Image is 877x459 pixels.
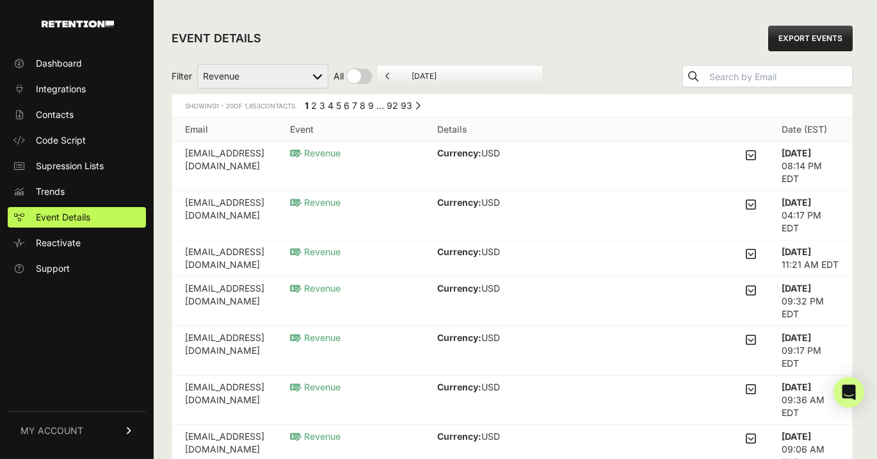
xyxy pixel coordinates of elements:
[336,100,341,111] a: Page 5
[437,147,547,160] p: USD
[36,134,86,147] span: Code Script
[290,332,341,343] span: Revenue
[8,207,146,228] a: Event Details
[424,118,769,142] th: Details
[769,376,852,425] td: 09:36 AM EDT
[8,411,146,450] a: MY ACCOUNT
[20,424,83,437] span: MY ACCOUNT
[782,197,811,208] strong: [DATE]
[769,277,852,326] td: 09:32 PM EDT
[172,240,277,277] td: [EMAIL_ADDRESS][DOMAIN_NAME]
[36,108,74,121] span: Contacts
[8,104,146,125] a: Contacts
[437,282,582,295] p: USD
[360,100,366,111] a: Page 8
[172,118,277,142] th: Email
[437,381,548,394] p: USD
[387,100,398,111] a: Page 92
[185,99,297,112] div: Showing of
[437,196,547,209] p: USD
[172,142,277,191] td: [EMAIL_ADDRESS][DOMAIN_NAME]
[437,331,548,344] p: USD
[782,246,811,257] strong: [DATE]
[290,246,341,257] span: Revenue
[311,100,317,111] a: Page 2
[302,99,421,115] div: Pagination
[290,197,341,208] span: Revenue
[42,21,114,28] img: Retention.com
[769,118,852,142] th: Date (EST)
[172,277,277,326] td: [EMAIL_ADDRESS][DOMAIN_NAME]
[36,83,86,96] span: Integrations
[8,233,146,253] a: Reactivate
[319,100,325,111] a: Page 3
[437,332,481,343] strong: Currency:
[172,191,277,240] td: [EMAIL_ADDRESS][DOMAIN_NAME]
[8,79,146,99] a: Integrations
[245,102,261,110] span: 1,853
[437,197,481,208] strong: Currency:
[216,102,234,110] span: 1 - 20
[782,283,811,294] strong: [DATE]
[8,130,146,151] a: Code Script
[172,29,261,47] h2: EVENT DETAILS
[437,381,481,392] strong: Currency:
[172,376,277,425] td: [EMAIL_ADDRESS][DOMAIN_NAME]
[36,237,81,249] span: Reactivate
[352,100,357,111] a: Page 7
[8,53,146,74] a: Dashboard
[8,156,146,176] a: Supression Lists
[782,431,811,442] strong: [DATE]
[290,147,341,158] span: Revenue
[197,64,328,88] select: Filter
[437,431,481,442] strong: Currency:
[290,381,341,392] span: Revenue
[769,191,852,240] td: 04:17 PM EDT
[36,211,90,224] span: Event Details
[782,381,811,392] strong: [DATE]
[277,118,424,142] th: Event
[36,57,82,70] span: Dashboard
[36,160,104,172] span: Supression Lists
[243,102,297,110] span: Contacts.
[437,246,547,258] p: USD
[782,147,811,158] strong: [DATE]
[328,100,334,111] a: Page 4
[437,147,481,158] strong: Currency:
[290,283,341,294] span: Revenue
[437,430,545,443] p: USD
[769,240,852,277] td: 11:21 AM EDT
[8,258,146,279] a: Support
[768,26,853,51] a: EXPORT EVENTS
[437,246,481,257] strong: Currency:
[8,181,146,202] a: Trends
[707,68,852,86] input: Search by Email
[833,377,864,408] div: Open Intercom Messenger
[172,70,192,83] span: Filter
[344,100,350,111] a: Page 6
[368,100,374,111] a: Page 9
[172,326,277,376] td: [EMAIL_ADDRESS][DOMAIN_NAME]
[36,185,65,198] span: Trends
[376,100,384,111] span: …
[36,262,70,275] span: Support
[769,326,852,376] td: 09:17 PM EDT
[437,283,481,294] strong: Currency:
[305,100,309,111] em: Page 1
[769,142,852,191] td: 08:14 PM EDT
[401,100,412,111] a: Page 93
[290,431,341,442] span: Revenue
[782,332,811,343] strong: [DATE]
